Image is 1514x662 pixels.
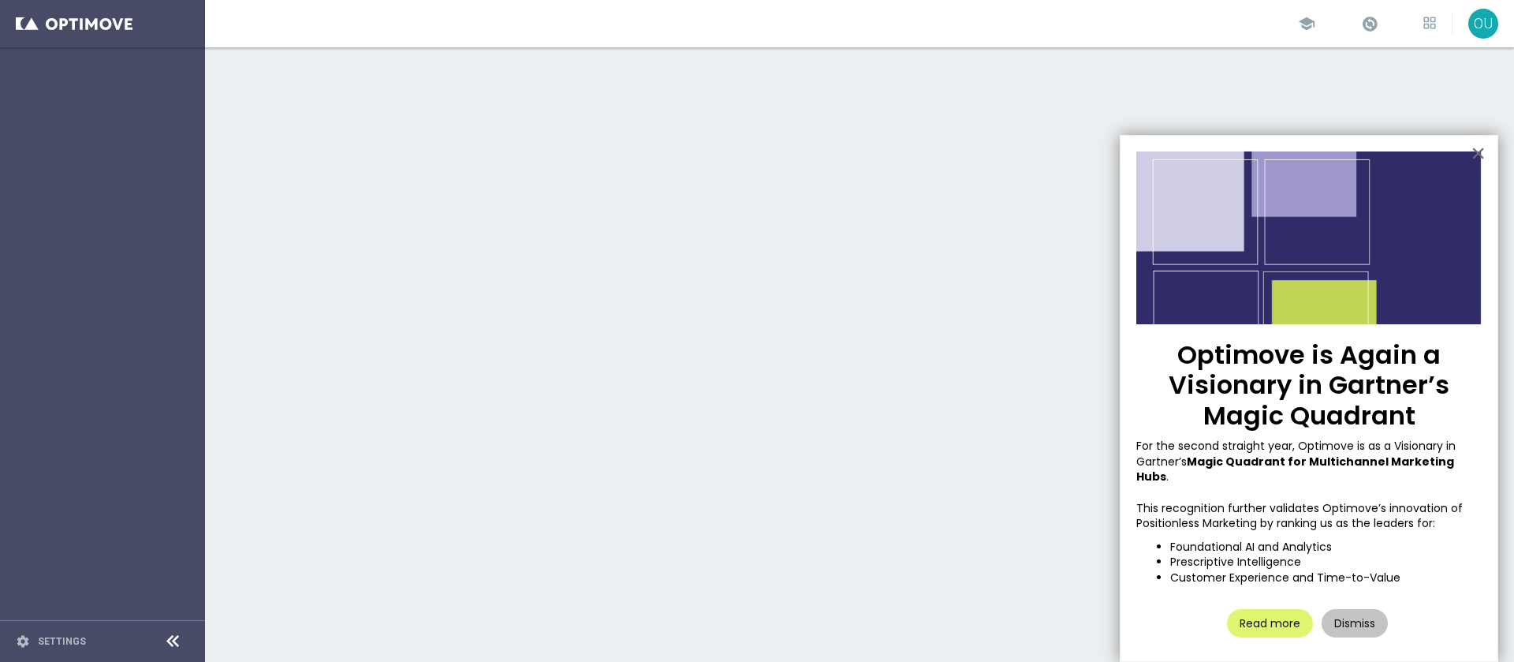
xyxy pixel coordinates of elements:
button: Close [1471,140,1486,166]
button: Read more [1227,609,1313,638]
span: . [1166,469,1169,484]
a: Settings [38,637,86,646]
span: For the second straight year, Optimove is as a Visionary in Gartner’s [1136,438,1459,469]
div: OU [1468,9,1498,39]
strong: Magic Quadrant for Multichannel Marketing Hubs [1136,454,1456,485]
p: This recognition further validates Optimove’s innovation of Positionless Marketing by ranking us ... [1136,501,1482,532]
li: Prescriptive Intelligence [1170,555,1482,570]
li: Foundational AI and Analytics [1170,540,1482,555]
button: Dismiss [1322,609,1388,638]
li: Customer Experience and Time-to-Value [1170,570,1482,586]
i: settings [16,634,30,649]
span: school [1298,15,1315,32]
p: Optimove is Again a Visionary in Gartner’s Magic Quadrant [1136,340,1482,431]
